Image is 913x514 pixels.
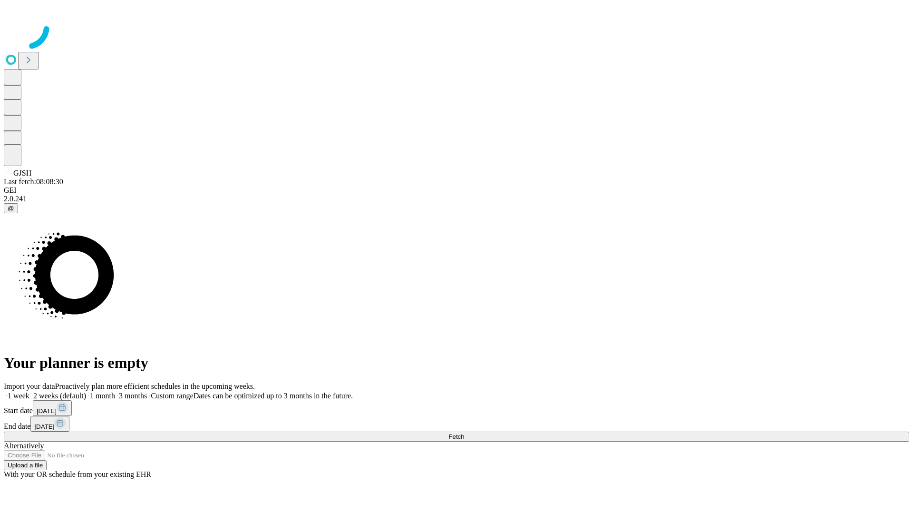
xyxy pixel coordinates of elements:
[4,354,909,372] h1: Your planner is empty
[33,392,86,400] span: 2 weeks (default)
[4,400,909,416] div: Start date
[4,416,909,432] div: End date
[194,392,353,400] span: Dates can be optimized up to 3 months in the future.
[4,460,47,470] button: Upload a file
[13,169,31,177] span: GJSH
[4,203,18,213] button: @
[37,407,57,415] span: [DATE]
[4,186,909,195] div: GEI
[119,392,147,400] span: 3 months
[55,382,255,390] span: Proactively plan more efficient schedules in the upcoming weeks.
[8,205,14,212] span: @
[4,442,44,450] span: Alternatively
[4,432,909,442] button: Fetch
[4,178,63,186] span: Last fetch: 08:08:30
[90,392,115,400] span: 1 month
[4,382,55,390] span: Import your data
[34,423,54,430] span: [DATE]
[151,392,193,400] span: Custom range
[448,433,464,440] span: Fetch
[8,392,29,400] span: 1 week
[4,470,151,478] span: With your OR schedule from your existing EHR
[4,195,909,203] div: 2.0.241
[30,416,69,432] button: [DATE]
[33,400,72,416] button: [DATE]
